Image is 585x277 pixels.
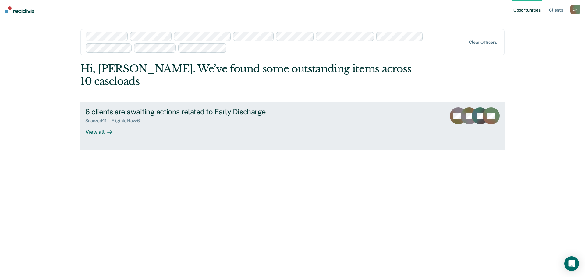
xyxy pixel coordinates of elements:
[85,123,119,135] div: View all
[85,118,112,123] div: Snoozed : 11
[80,102,505,150] a: 6 clients are awaiting actions related to Early DischargeSnoozed:11Eligible Now:6View all
[112,118,145,123] div: Eligible Now : 6
[570,5,580,14] div: C N
[570,5,580,14] button: CN
[5,6,34,13] img: Recidiviz
[469,40,497,45] div: Clear officers
[564,256,579,271] div: Open Intercom Messenger
[85,107,299,116] div: 6 clients are awaiting actions related to Early Discharge
[80,63,420,88] div: Hi, [PERSON_NAME]. We’ve found some outstanding items across 10 caseloads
